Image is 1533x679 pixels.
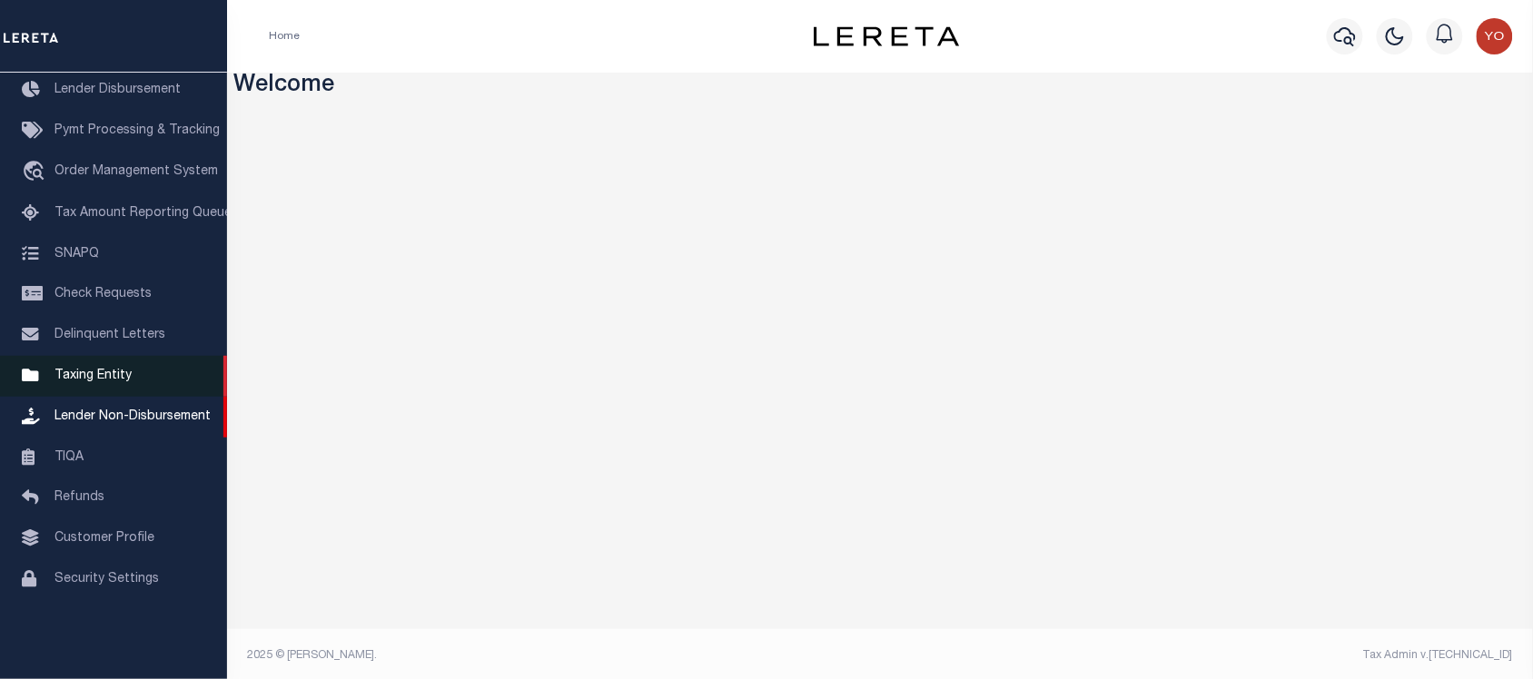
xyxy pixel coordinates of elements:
[54,450,84,463] span: TIQA
[54,410,211,423] span: Lender Non-Disbursement
[269,28,300,44] li: Home
[54,573,159,586] span: Security Settings
[234,647,881,664] div: 2025 © [PERSON_NAME].
[54,84,181,96] span: Lender Disbursement
[54,165,218,178] span: Order Management System
[54,124,220,137] span: Pymt Processing & Tracking
[54,532,154,545] span: Customer Profile
[54,491,104,504] span: Refunds
[54,329,165,341] span: Delinquent Letters
[54,369,132,382] span: Taxing Entity
[54,247,99,260] span: SNAPQ
[814,26,959,46] img: logo-dark.svg
[22,161,51,184] i: travel_explore
[894,647,1513,664] div: Tax Admin v.[TECHNICAL_ID]
[234,73,1527,101] h3: Welcome
[54,288,152,300] span: Check Requests
[54,207,232,220] span: Tax Amount Reporting Queue
[1477,18,1513,54] img: svg+xml;base64,PHN2ZyB4bWxucz0iaHR0cDovL3d3dy53My5vcmcvMjAwMC9zdmciIHBvaW50ZXItZXZlbnRzPSJub25lIi...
